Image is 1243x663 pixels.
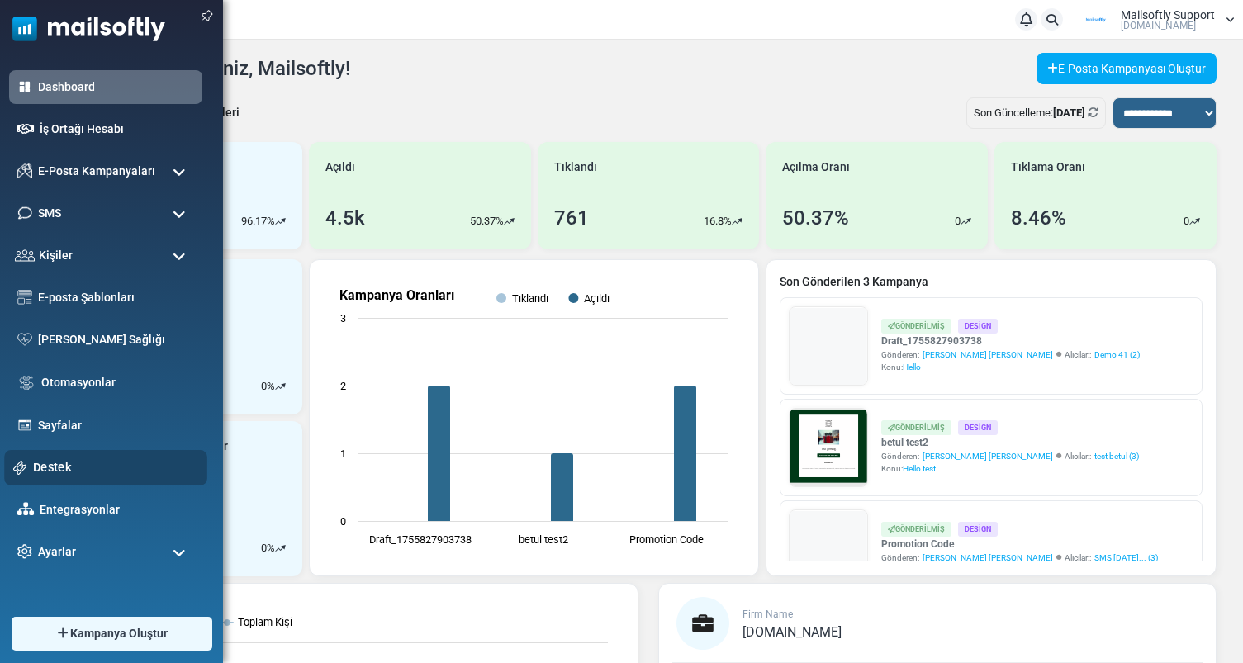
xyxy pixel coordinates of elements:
svg: Kampanya Oranları [323,273,745,562]
text: Tıklandı [512,292,548,305]
p: 0 [261,540,267,556]
span: Ayarlar [38,543,76,561]
div: Gönderilmiş [881,522,951,536]
img: User Logo [1075,7,1117,32]
text: Toplam Kişi [238,616,292,628]
p: 0 [261,378,267,395]
img: domain-health-icon.svg [17,333,32,346]
a: Son Gönderilen 3 Kampanya [780,273,1203,291]
span: SMS [38,205,61,222]
span: Kişiler [39,247,73,264]
p: Lorem ipsum dolor sit amet, consectetur adipiscing elit, sed do eiusmod tempor incididunt [87,433,483,449]
text: Kampanya Oranları [339,287,454,303]
div: % [261,378,286,395]
img: contacts-icon.svg [15,249,35,261]
a: betul test2 [881,435,1139,450]
a: Sayfalar [38,417,194,434]
a: Draft_1755827903738 [881,334,1140,348]
img: email-templates-icon.svg [17,290,32,305]
img: landing_pages.svg [17,418,32,433]
span: Hello [903,362,921,372]
div: % [261,540,286,556]
div: Konu: [881,361,1140,373]
text: Draft_1755827903738 [368,533,471,546]
div: Design [958,522,998,536]
strong: Shop Now and Save Big! [217,336,353,349]
span: Firm Name [742,609,793,620]
img: workflow.svg [17,373,36,392]
a: Demo 41 (2) [1094,348,1140,361]
span: Hello test [903,464,936,473]
div: Design [958,319,998,333]
a: Shop Now and Save Big! [201,328,370,358]
div: Gönderilmiş [881,319,951,333]
div: Design [958,420,998,434]
b: [DATE] [1053,107,1085,119]
span: Tıklandı [554,159,597,176]
a: E-posta Şablonları [38,289,194,306]
span: Tıklama Oranı [1011,159,1085,176]
p: 16.8% [704,213,732,230]
img: dashboard-icon-active.svg [17,79,32,94]
span: [DOMAIN_NAME] [1121,21,1196,31]
p: 0 [1184,213,1189,230]
text: 1 [340,448,346,460]
span: Mailsoftly Support [1121,9,1215,21]
text: 2 [340,380,346,392]
div: Gönderen: Alıcılar:: [881,450,1139,462]
text: 3 [340,312,346,324]
span: [PERSON_NAME] [PERSON_NAME] [923,552,1053,564]
a: Otomasyonlar [41,374,194,391]
img: campaigns-icon.png [17,163,32,178]
img: settings-icon.svg [17,544,32,559]
div: Son Güncelleme: [966,97,1106,129]
span: Kampanya Oluştur [70,625,168,642]
a: [PERSON_NAME] Sağlığı [38,331,194,348]
text: 0 [340,515,346,528]
a: Destek [33,458,198,476]
p: 0 [955,213,961,230]
span: E-Posta Kampanyaları [38,163,155,180]
div: Gönderen: Alıcılar:: [881,552,1158,564]
div: Gönderen: Alıcılar:: [881,348,1140,361]
a: E-Posta Kampanyası Oluştur [1037,53,1217,84]
span: Açılma Oranı [782,159,850,176]
a: Entegrasyonlar [40,501,194,519]
a: Dashboard [38,78,194,96]
h1: Test {(email)} [74,287,496,312]
span: [PERSON_NAME] [PERSON_NAME] [923,450,1053,462]
text: Açıldı [584,292,610,305]
p: 96.17% [241,213,275,230]
div: Gönderilmiş [881,420,951,434]
div: Konu: [881,462,1139,475]
div: 50.37% [782,203,849,233]
a: test betul (3) [1094,450,1139,462]
strong: Follow Us [254,391,316,405]
a: İş Ortağı Hesabı [40,121,194,138]
div: 4.5k [325,203,365,233]
text: betul test2 [519,533,568,546]
img: support-icon.svg [13,461,27,475]
div: 761 [554,203,589,233]
img: sms-icon.png [17,206,32,220]
text: Promotion Code [629,533,704,546]
a: User Logo Mailsoftly Support [DOMAIN_NAME] [1075,7,1235,32]
a: Refresh Stats [1088,107,1098,119]
p: 50.37% [470,213,504,230]
span: [PERSON_NAME] [PERSON_NAME] [923,348,1053,361]
a: [DOMAIN_NAME] [742,626,842,639]
span: [DOMAIN_NAME] [742,624,842,640]
span: Açıldı [325,159,355,176]
a: Promotion Code [881,537,1158,552]
a: SMS [DATE]... (3) [1094,552,1158,564]
div: 8.46% [1011,203,1066,233]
